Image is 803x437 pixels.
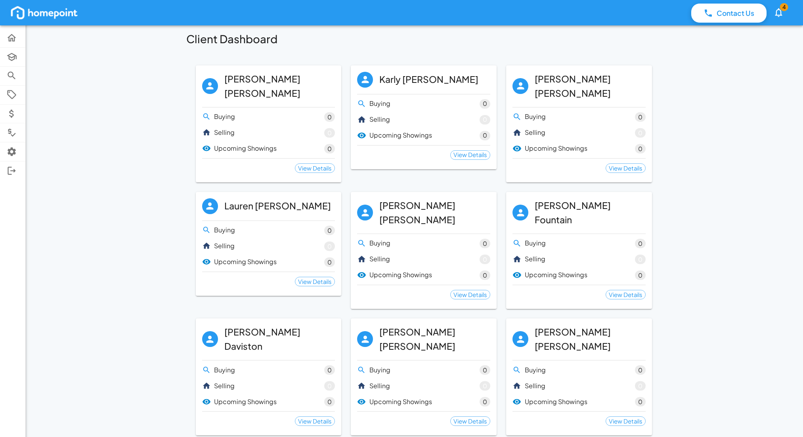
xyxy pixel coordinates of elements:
[295,417,335,425] span: View Details
[770,2,787,23] button: 4
[295,163,335,173] div: View Details
[635,366,646,374] span: 0
[606,163,646,173] div: View Details
[635,255,646,264] span: 0
[480,255,490,264] span: 0
[324,242,335,251] span: 0
[480,115,490,124] span: 0
[451,290,490,299] span: View Details
[214,366,235,375] p: Buying
[324,258,335,266] span: 0
[295,416,335,426] div: View Details
[525,255,545,264] p: Selling
[324,397,335,406] span: 0
[224,325,335,354] h6: [PERSON_NAME] Daviston
[451,150,490,159] span: View Details
[535,198,646,227] h6: [PERSON_NAME] Fountain
[369,99,390,108] p: Buying
[214,226,235,235] p: Buying
[535,72,646,101] h6: [PERSON_NAME] [PERSON_NAME]
[379,198,490,227] h6: [PERSON_NAME] [PERSON_NAME]
[525,397,587,406] p: Upcoming Showings
[480,99,490,108] span: 0
[214,128,235,137] p: Selling
[480,239,490,248] span: 0
[525,112,546,121] p: Buying
[606,417,645,425] span: View Details
[635,113,646,121] span: 0
[635,381,646,390] span: 0
[214,381,235,391] p: Selling
[525,381,545,391] p: Selling
[224,199,331,213] h6: Lauren [PERSON_NAME]
[480,366,490,374] span: 0
[369,270,432,280] p: Upcoming Showings
[369,115,390,124] p: Selling
[295,164,335,172] span: View Details
[214,112,235,121] p: Buying
[295,277,335,286] span: View Details
[480,271,490,280] span: 0
[295,277,335,286] div: View Details
[10,5,79,21] img: homepoint_logo_white.png
[606,290,646,299] div: View Details
[186,32,643,46] h5: Client Dashboard
[635,239,646,248] span: 0
[635,271,646,280] span: 0
[224,72,335,101] h6: [PERSON_NAME] [PERSON_NAME]
[525,270,587,280] p: Upcoming Showings
[606,290,645,299] span: View Details
[480,397,490,406] span: 0
[324,366,335,374] span: 0
[379,325,490,354] h6: [PERSON_NAME] [PERSON_NAME]
[214,241,235,251] p: Selling
[635,397,646,406] span: 0
[379,72,478,87] h6: Karly [PERSON_NAME]
[324,128,335,137] span: 0
[214,257,277,266] p: Upcoming Showings
[717,8,754,18] p: Contact Us
[525,366,546,375] p: Buying
[369,397,432,406] p: Upcoming Showings
[369,366,390,375] p: Buying
[635,144,646,153] span: 0
[324,113,335,121] span: 0
[525,144,587,153] p: Upcoming Showings
[635,128,646,137] span: 0
[535,325,646,354] h6: [PERSON_NAME] [PERSON_NAME]
[525,128,545,137] p: Selling
[214,397,277,406] p: Upcoming Showings
[606,416,646,426] div: View Details
[324,144,335,153] span: 0
[369,239,390,248] p: Buying
[451,417,490,425] span: View Details
[606,164,645,172] span: View Details
[369,131,432,140] p: Upcoming Showings
[480,131,490,140] span: 0
[324,381,335,390] span: 0
[369,255,390,264] p: Selling
[369,381,390,391] p: Selling
[214,144,277,153] p: Upcoming Showings
[450,150,490,160] div: View Details
[480,381,490,390] span: 0
[780,3,788,11] span: 4
[525,239,546,248] p: Buying
[324,226,335,235] span: 0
